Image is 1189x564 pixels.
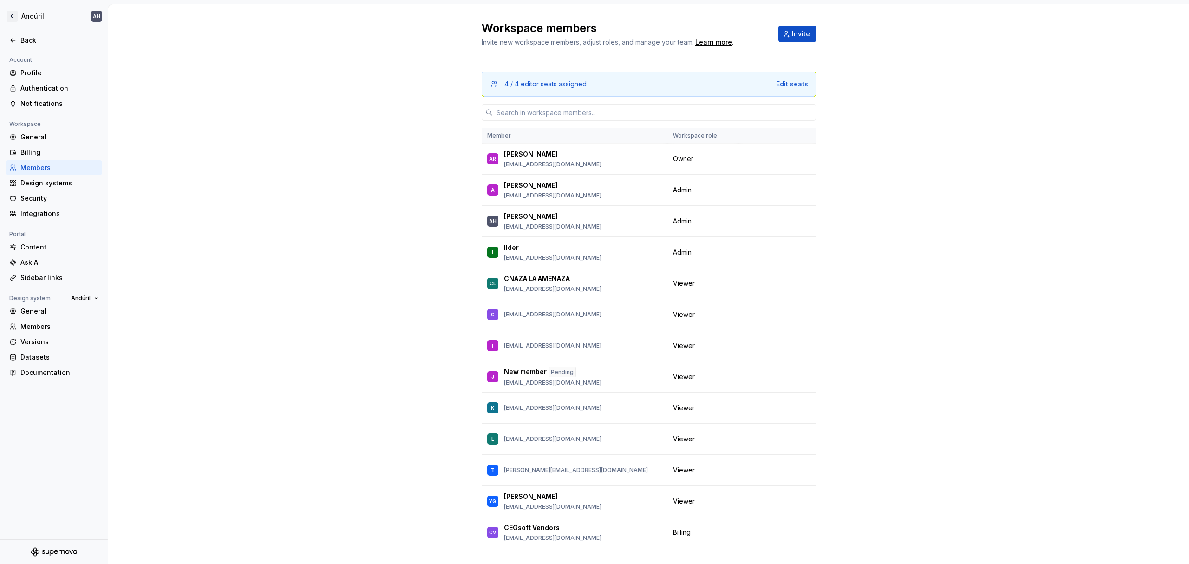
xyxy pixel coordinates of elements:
[504,150,558,159] p: [PERSON_NAME]
[491,403,494,413] div: K
[504,161,601,168] p: [EMAIL_ADDRESS][DOMAIN_NAME]
[482,21,767,36] h2: Workspace members
[792,29,810,39] span: Invite
[504,243,519,252] p: Ilder
[778,26,816,42] button: Invite
[20,163,98,172] div: Members
[6,255,102,270] a: Ask AI
[20,307,98,316] div: General
[673,279,695,288] span: Viewer
[20,132,98,142] div: General
[2,6,106,26] button: CAndúrilAH
[482,38,694,46] span: Invite new workspace members, adjust roles, and manage your team.
[31,547,77,557] svg: Supernova Logo
[6,33,102,48] a: Back
[673,434,695,444] span: Viewer
[20,322,98,331] div: Members
[667,128,738,144] th: Workspace role
[20,273,98,282] div: Sidebar links
[673,310,695,319] span: Viewer
[504,311,601,318] p: [EMAIL_ADDRESS][DOMAIN_NAME]
[491,310,495,319] div: G
[93,13,100,20] div: AH
[6,334,102,349] a: Versions
[6,118,45,130] div: Workspace
[489,216,497,226] div: AH
[489,528,496,537] div: CV
[504,379,601,387] p: [EMAIL_ADDRESS][DOMAIN_NAME]
[504,492,558,501] p: [PERSON_NAME]
[20,68,98,78] div: Profile
[20,258,98,267] div: Ask AI
[6,229,29,240] div: Portal
[20,178,98,188] div: Design systems
[6,304,102,319] a: General
[504,285,601,293] p: [EMAIL_ADDRESS][DOMAIN_NAME]
[673,185,692,195] span: Admin
[673,372,695,381] span: Viewer
[504,503,601,511] p: [EMAIL_ADDRESS][DOMAIN_NAME]
[20,148,98,157] div: Billing
[504,435,601,443] p: [EMAIL_ADDRESS][DOMAIN_NAME]
[20,209,98,218] div: Integrations
[504,254,601,262] p: [EMAIL_ADDRESS][DOMAIN_NAME]
[20,36,98,45] div: Back
[489,154,496,164] div: AR
[6,350,102,365] a: Datasets
[673,216,692,226] span: Admin
[673,528,691,537] span: Billing
[6,81,102,96] a: Authentication
[6,270,102,285] a: Sidebar links
[6,240,102,255] a: Content
[694,39,733,46] span: .
[20,368,98,377] div: Documentation
[504,79,587,89] div: 4 / 4 editor seats assigned
[504,212,558,221] p: [PERSON_NAME]
[504,181,558,190] p: [PERSON_NAME]
[695,38,732,47] a: Learn more
[6,293,54,304] div: Design system
[504,192,601,199] p: [EMAIL_ADDRESS][DOMAIN_NAME]
[6,319,102,334] a: Members
[549,367,576,377] div: Pending
[6,365,102,380] a: Documentation
[673,466,695,475] span: Viewer
[504,404,601,412] p: [EMAIL_ADDRESS][DOMAIN_NAME]
[490,279,496,288] div: CL
[504,534,601,542] p: [EMAIL_ADDRESS][DOMAIN_NAME]
[504,342,601,349] p: [EMAIL_ADDRESS][DOMAIN_NAME]
[492,248,493,257] div: I
[504,274,570,283] p: CNAZA LA AMENAZA
[6,191,102,206] a: Security
[673,497,695,506] span: Viewer
[504,223,601,230] p: [EMAIL_ADDRESS][DOMAIN_NAME]
[491,372,494,381] div: J
[491,185,495,195] div: A
[673,248,692,257] span: Admin
[6,66,102,80] a: Profile
[7,11,18,22] div: C
[21,12,44,21] div: Andúril
[20,194,98,203] div: Security
[776,79,808,89] button: Edit seats
[673,154,693,164] span: Owner
[492,341,493,350] div: I
[482,128,667,144] th: Member
[489,497,496,506] div: YG
[20,99,98,108] div: Notifications
[491,466,495,475] div: T
[673,403,695,413] span: Viewer
[20,353,98,362] div: Datasets
[493,104,816,121] input: Search in workspace members...
[20,84,98,93] div: Authentication
[6,145,102,160] a: Billing
[491,434,494,444] div: L
[6,54,36,66] div: Account
[6,206,102,221] a: Integrations
[71,295,91,302] span: Andúril
[6,176,102,190] a: Design systems
[20,337,98,347] div: Versions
